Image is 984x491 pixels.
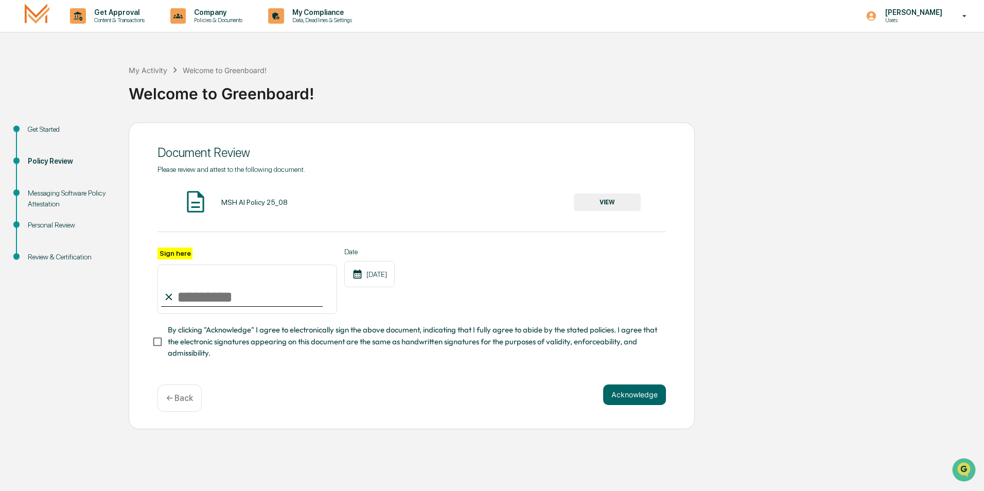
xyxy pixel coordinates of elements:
div: Start new chat [35,79,169,89]
div: My Activity [129,66,167,75]
div: 🔎 [10,150,19,159]
span: Please review and attest to the following document. [157,165,305,173]
p: How can we help? [10,22,187,38]
img: 1746055101610-c473b297-6a78-478c-a979-82029cc54cd1 [10,79,29,97]
div: 🖐️ [10,131,19,139]
a: 🔎Data Lookup [6,145,69,164]
span: By clicking "Acknowledge" I agree to electronically sign the above document, indicating that I fu... [168,324,658,359]
button: Start new chat [175,82,187,94]
p: Users [877,16,947,24]
div: MSH AI Policy 25_08 [221,198,288,206]
div: Welcome to Greenboard! [129,76,979,103]
span: Data Lookup [21,149,65,160]
img: logo [25,4,49,28]
p: Data, Deadlines & Settings [284,16,357,24]
div: Review & Certification [28,252,112,262]
div: Welcome to Greenboard! [183,66,267,75]
p: [PERSON_NAME] [877,8,947,16]
a: 🗄️Attestations [71,126,132,144]
div: Policy Review [28,156,112,167]
p: My Compliance [284,8,357,16]
p: Policies & Documents [186,16,248,24]
button: Acknowledge [603,384,666,405]
p: Company [186,8,248,16]
a: Powered byPylon [73,174,125,182]
p: ← Back [166,393,193,403]
div: Messaging Software Policy Attestation [28,188,112,209]
div: 🗄️ [75,131,83,139]
a: 🖐️Preclearance [6,126,71,144]
div: Personal Review [28,220,112,231]
p: Get Approval [86,8,150,16]
div: We're available if you need us! [35,89,130,97]
span: Attestations [85,130,128,140]
label: Date [344,248,395,256]
span: Preclearance [21,130,66,140]
div: [DATE] [344,261,395,287]
label: Sign here [157,248,192,259]
p: Content & Transactions [86,16,150,24]
img: Document Icon [183,189,208,215]
div: Document Review [157,145,666,160]
span: Pylon [102,174,125,182]
iframe: Open customer support [951,457,979,485]
button: VIEW [574,194,641,211]
div: Get Started [28,124,112,135]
